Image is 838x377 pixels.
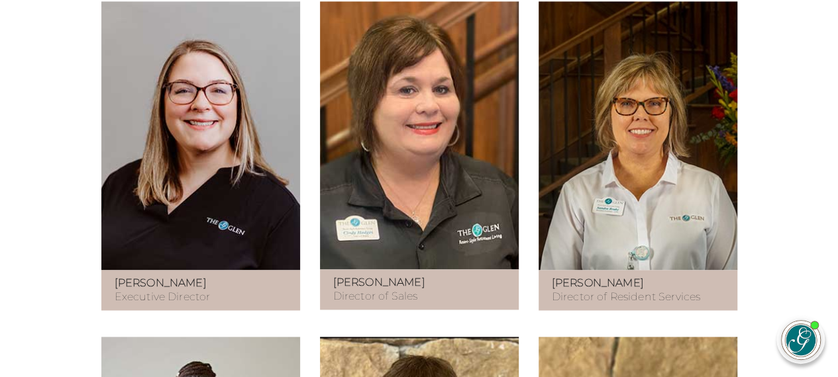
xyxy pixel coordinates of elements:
strong: [PERSON_NAME] [115,276,207,289]
p: Director of Resident Services [552,276,724,304]
strong: [PERSON_NAME] [333,276,425,288]
iframe: iframe [576,24,825,303]
img: avatar [782,321,820,359]
strong: [PERSON_NAME] [552,276,644,289]
p: Executive Director [115,276,287,304]
p: Director of Sales [333,276,505,304]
